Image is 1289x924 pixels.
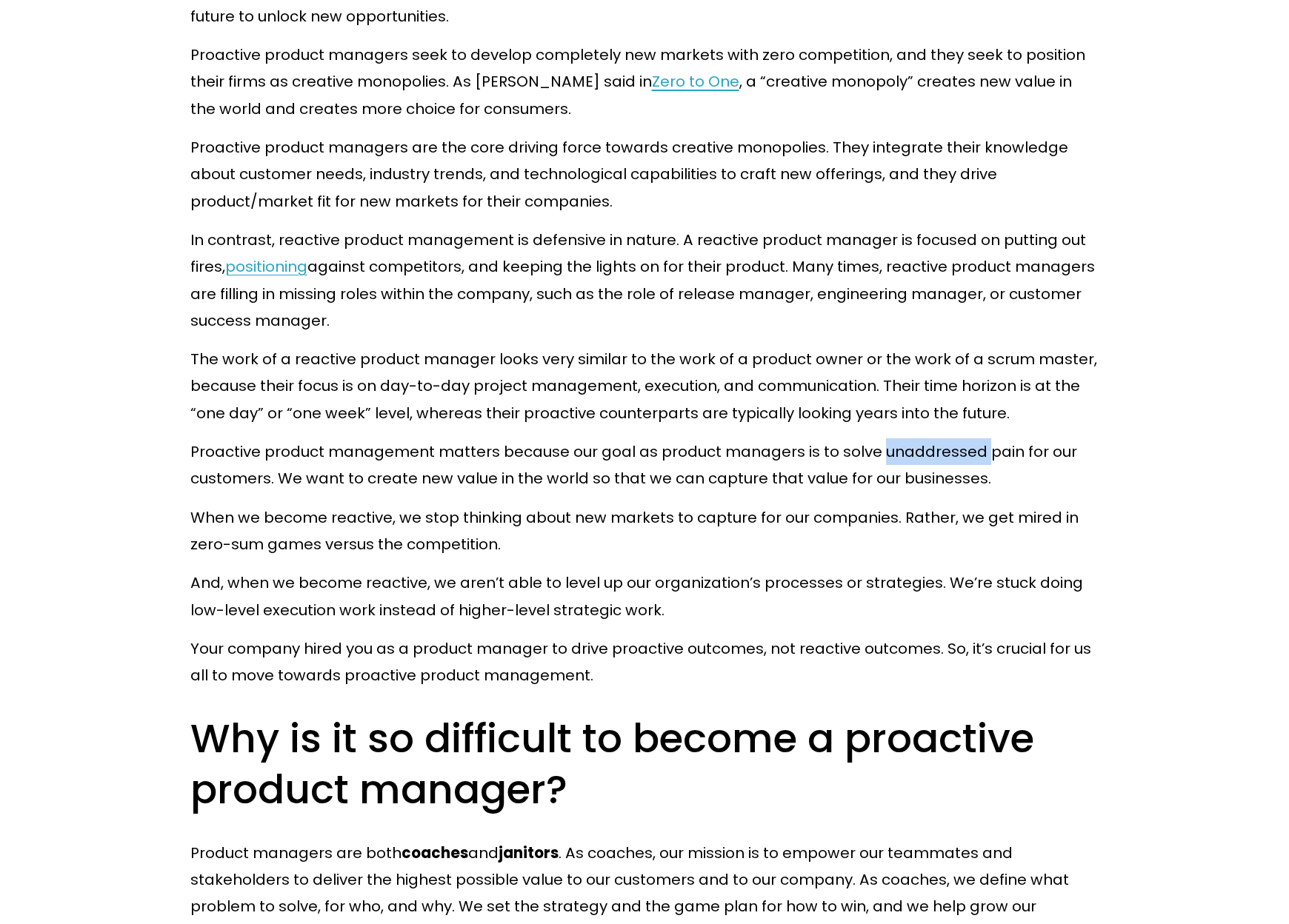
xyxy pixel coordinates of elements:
p: The work of a reactive product manager looks very similar to the work of a product owner or the w... [190,346,1099,426]
strong: janitors [499,843,559,863]
p: And, when we become reactive, we aren’t able to level up our organization’s processes or strategi... [190,569,1099,623]
p: When we become reactive, we stop thinking about new markets to capture for our companies. Rather,... [190,504,1099,558]
p: Proactive product managers are the core driving force towards creative monopolies. They integrate... [190,134,1099,215]
p: In contrast, reactive product management is defensive in nature. A reactive product manager is fo... [190,227,1099,334]
a: Zero to One [652,71,739,92]
a: positioning [225,256,307,277]
p: Proactive product management matters because our goal as product managers is to solve unaddressed... [190,438,1099,492]
h2: Why is it so difficult to become a proactive product manager? [190,713,1099,816]
p: Proactive product managers seek to develop completely new markets with zero competition, and they... [190,41,1099,122]
p: Your company hired you as a product manager to drive proactive outcomes, not reactive outcomes. S... [190,635,1099,689]
strong: coaches [402,843,468,863]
